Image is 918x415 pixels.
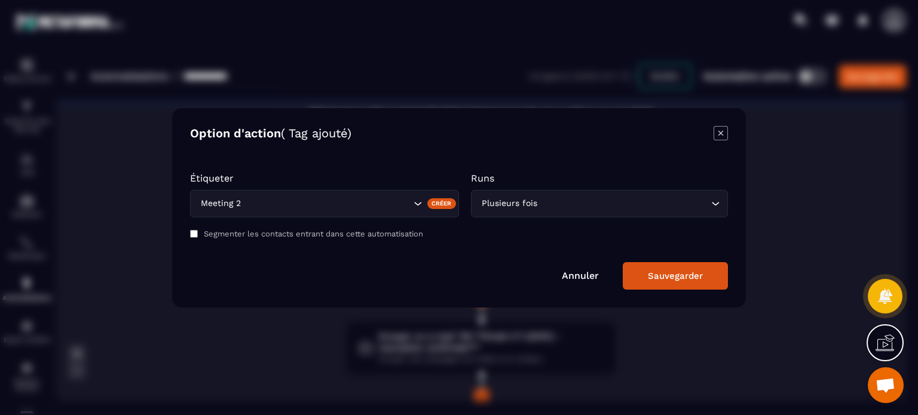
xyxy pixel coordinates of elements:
h4: Option d'action [190,126,351,143]
p: Runs [471,173,728,184]
div: Sauvegarder [648,270,703,281]
div: Search for option [471,190,728,217]
span: Plusieurs fois [479,197,540,210]
span: ( Tag ajouté) [281,126,351,140]
button: Sauvegarder [623,262,728,290]
a: Ouvrir le chat [868,367,904,403]
p: Étiqueter [190,173,459,184]
div: Créer [427,198,457,208]
label: Segmenter les contacts entrant dans cette automatisation [204,229,423,238]
span: Meeting 2 [198,197,243,210]
a: Annuler [562,270,599,281]
input: Search for option [243,197,411,210]
input: Search for option [540,197,708,210]
div: Search for option [190,190,459,217]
